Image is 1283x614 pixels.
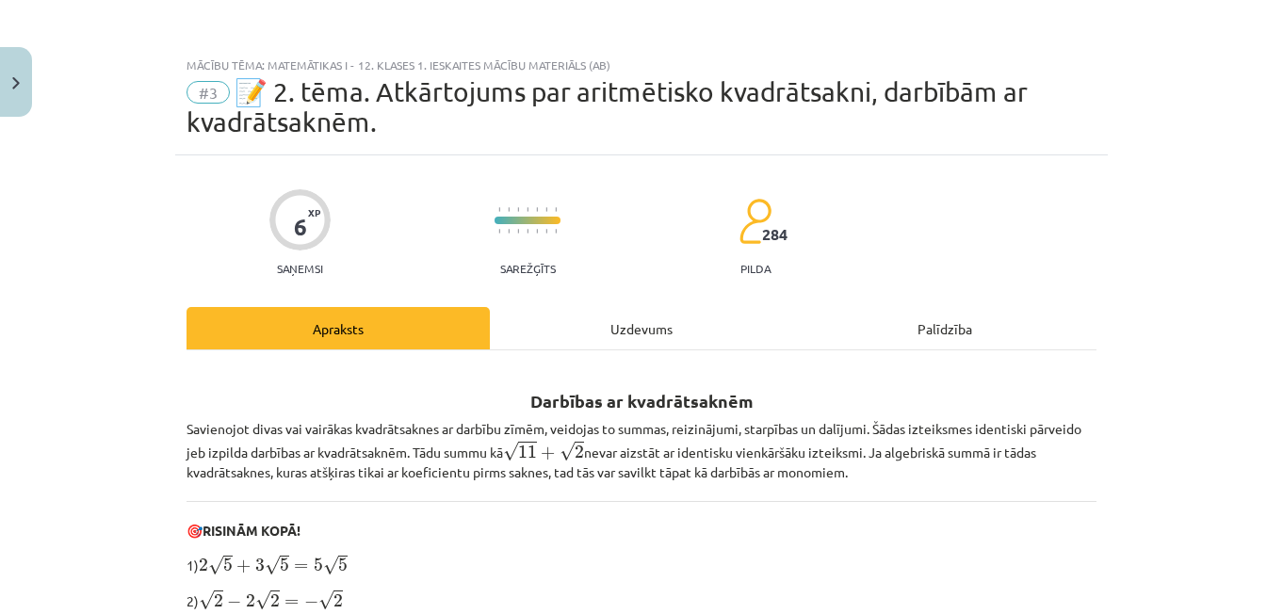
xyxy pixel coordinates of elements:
[187,307,490,349] div: Apraksts
[490,307,793,349] div: Uzdevums
[314,558,323,572] span: 5
[318,590,333,610] span: √
[187,58,1096,72] div: Mācību tēma: Matemātikas i - 12. klases 1. ieskaites mācību materiāls (ab)
[308,207,320,218] span: XP
[508,229,510,234] img: icon-short-line-57e1e144782c952c97e751825c79c345078a6d821885a25fce030b3d8c18986b.svg
[739,198,771,245] img: students-c634bb4e5e11cddfef0936a35e636f08e4e9abd3cc4e673bd6f9a4125e45ecb1.svg
[214,594,223,607] span: 2
[187,419,1096,482] p: Savienojot divas vai vairākas kvadrātsaknes ar darbību zīmēm, veidojas to summas, reizinājumi, st...
[530,390,754,412] b: Darbības ar kvadrātsaknēm
[227,595,241,608] span: −
[527,229,528,234] img: icon-short-line-57e1e144782c952c97e751825c79c345078a6d821885a25fce030b3d8c18986b.svg
[236,559,251,573] span: +
[246,594,255,607] span: 2
[255,590,270,610] span: √
[294,214,307,240] div: 6
[304,595,318,608] span: −
[323,556,338,575] span: √
[187,81,230,104] span: #3
[793,307,1096,349] div: Palīdzība
[498,207,500,212] img: icon-short-line-57e1e144782c952c97e751825c79c345078a6d821885a25fce030b3d8c18986b.svg
[280,558,289,572] span: 5
[536,207,538,212] img: icon-short-line-57e1e144782c952c97e751825c79c345078a6d821885a25fce030b3d8c18986b.svg
[518,445,537,459] span: 11
[545,229,547,234] img: icon-short-line-57e1e144782c952c97e751825c79c345078a6d821885a25fce030b3d8c18986b.svg
[498,229,500,234] img: icon-short-line-57e1e144782c952c97e751825c79c345078a6d821885a25fce030b3d8c18986b.svg
[269,262,331,275] p: Saņemsi
[545,207,547,212] img: icon-short-line-57e1e144782c952c97e751825c79c345078a6d821885a25fce030b3d8c18986b.svg
[503,442,518,461] span: √
[762,226,788,243] span: 284
[270,594,280,607] span: 2
[517,207,519,212] img: icon-short-line-57e1e144782c952c97e751825c79c345078a6d821885a25fce030b3d8c18986b.svg
[740,262,771,275] p: pilda
[541,446,555,460] span: +
[255,558,265,572] span: 3
[187,552,1096,576] p: 1)
[265,556,280,575] span: √
[294,563,308,571] span: =
[203,522,300,539] b: RISINĀM KOPĀ!
[575,445,584,459] span: 2
[333,594,343,607] span: 2
[187,521,1096,541] p: 🎯
[527,207,528,212] img: icon-short-line-57e1e144782c952c97e751825c79c345078a6d821885a25fce030b3d8c18986b.svg
[284,599,299,606] span: =
[208,556,223,575] span: √
[187,588,1096,611] p: 2)
[338,558,348,572] span: 5
[199,590,214,610] span: √
[560,442,575,461] span: √
[555,229,557,234] img: icon-short-line-57e1e144782c952c97e751825c79c345078a6d821885a25fce030b3d8c18986b.svg
[223,558,233,572] span: 5
[500,262,556,275] p: Sarežģīts
[187,76,1028,137] span: 📝 2. tēma. Atkārtojums par aritmētisko kvadrātsakni, darbībām ar kvadrātsaknēm.
[536,229,538,234] img: icon-short-line-57e1e144782c952c97e751825c79c345078a6d821885a25fce030b3d8c18986b.svg
[555,207,557,212] img: icon-short-line-57e1e144782c952c97e751825c79c345078a6d821885a25fce030b3d8c18986b.svg
[517,229,519,234] img: icon-short-line-57e1e144782c952c97e751825c79c345078a6d821885a25fce030b3d8c18986b.svg
[508,207,510,212] img: icon-short-line-57e1e144782c952c97e751825c79c345078a6d821885a25fce030b3d8c18986b.svg
[199,558,208,572] span: 2
[12,77,20,89] img: icon-close-lesson-0947bae3869378f0d4975bcd49f059093ad1ed9edebbc8119c70593378902aed.svg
